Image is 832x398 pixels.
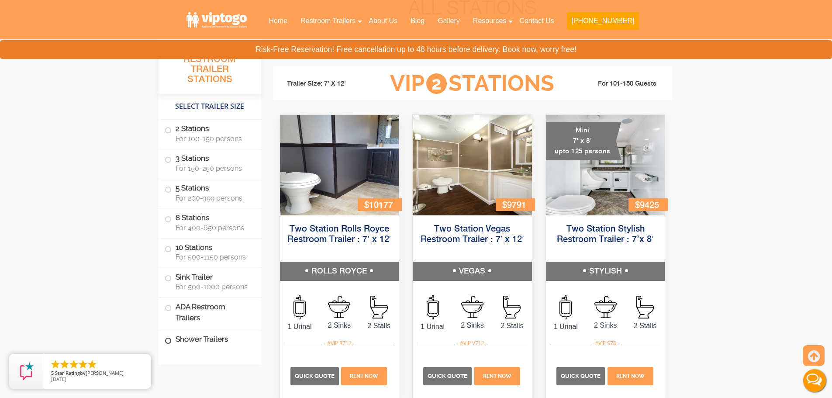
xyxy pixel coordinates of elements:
[546,262,665,281] h5: STYLISH
[340,372,388,379] a: Rent Now
[176,194,251,202] span: For 200-399 persons
[165,268,255,295] label: Sink Trailer
[413,322,452,332] span: 1 Urinal
[294,11,362,31] a: Restroom Trailers
[625,321,665,331] span: 2 Stalls
[18,363,35,380] img: Review Rating
[280,322,320,332] span: 1 Urinal
[165,330,255,349] label: Shower Trailers
[176,164,251,173] span: For 150-250 persons
[616,373,645,379] span: Rent Now
[165,149,255,177] label: 3 Stations
[546,115,665,215] img: A mini restroom trailer with two separate stations and separate doors for males and females
[165,179,255,206] label: 5 Stations
[159,98,261,115] h4: Select Trailer Size
[165,209,255,236] label: 8 Stations
[421,225,524,244] a: Two Station Vegas Restroom Trailer : 7′ x 12′
[51,376,66,382] span: [DATE]
[559,295,572,319] img: an icon of urinal
[404,11,431,31] a: Blog
[452,320,492,331] span: 2 Sinks
[503,296,521,318] img: an icon of Stall
[176,135,251,143] span: For 100-150 persons
[586,320,625,331] span: 2 Sinks
[428,373,467,379] span: Quick Quote
[546,122,621,160] div: Mini 7' x 8' upto 125 persons
[483,373,511,379] span: Rent Now
[568,79,666,89] li: For 101-150 Guests
[262,11,294,31] a: Home
[362,11,404,31] a: About Us
[492,321,532,331] span: 2 Stalls
[86,370,124,376] span: [PERSON_NAME]
[359,321,399,331] span: 2 Stalls
[87,359,97,370] li: 
[280,262,399,281] h5: ROLLS ROYCE
[69,359,79,370] li: 
[176,283,251,291] span: For 500-1000 persons
[165,120,255,147] label: 2 Stations
[513,11,560,31] a: Contact Us
[473,372,521,379] a: Rent Now
[457,338,487,349] div: #VIP V712
[295,373,335,379] span: Quick Quote
[350,373,378,379] span: Rent Now
[293,295,306,319] img: an icon of urinal
[51,370,144,377] span: by
[431,11,466,31] a: Gallery
[594,296,617,318] img: an icon of sink
[176,224,251,232] span: For 400-650 persons
[51,370,54,376] span: 5
[557,225,653,244] a: Two Station Stylish Restroom Trailer : 7’x 8′
[55,370,80,376] span: Star Rating
[426,73,447,94] span: 2
[427,295,439,319] img: an icon of urinal
[606,372,654,379] a: Rent Now
[423,372,473,379] a: Quick Quote
[560,11,645,35] a: [PHONE_NUMBER]
[376,72,568,96] h3: VIP Stations
[561,373,601,379] span: Quick Quote
[165,298,255,327] label: ADA Restroom Trailers
[280,115,399,215] img: Side view of two station restroom trailer with separate doors for males and females
[324,338,355,349] div: #VIP R712
[466,11,513,31] a: Resources
[290,372,340,379] a: Quick Quote
[328,296,350,318] img: an icon of sink
[592,338,619,349] div: #VIP S78
[159,42,261,94] h3: All Portable Restroom Trailer Stations
[413,262,532,281] h5: VEGAS
[556,372,606,379] a: Quick Quote
[279,71,377,97] li: Trailer Size: 7' X 12'
[797,363,832,398] button: Live Chat
[413,115,532,215] img: Side view of two station restroom trailer with separate doors for males and females
[59,359,70,370] li: 
[358,198,402,211] div: $10177
[496,198,535,211] div: $9791
[287,225,391,244] a: Two Station Rolls Royce Restroom Trailer : 7′ x 12′
[628,198,668,211] div: $9425
[319,320,359,331] span: 2 Sinks
[636,296,654,318] img: an icon of Stall
[546,322,586,332] span: 1 Urinal
[370,296,388,318] img: an icon of Stall
[78,359,88,370] li: 
[461,296,483,318] img: an icon of sink
[176,253,251,261] span: For 500-1150 persons
[165,239,255,266] label: 10 Stations
[567,12,639,30] button: [PHONE_NUMBER]
[50,359,61,370] li: 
